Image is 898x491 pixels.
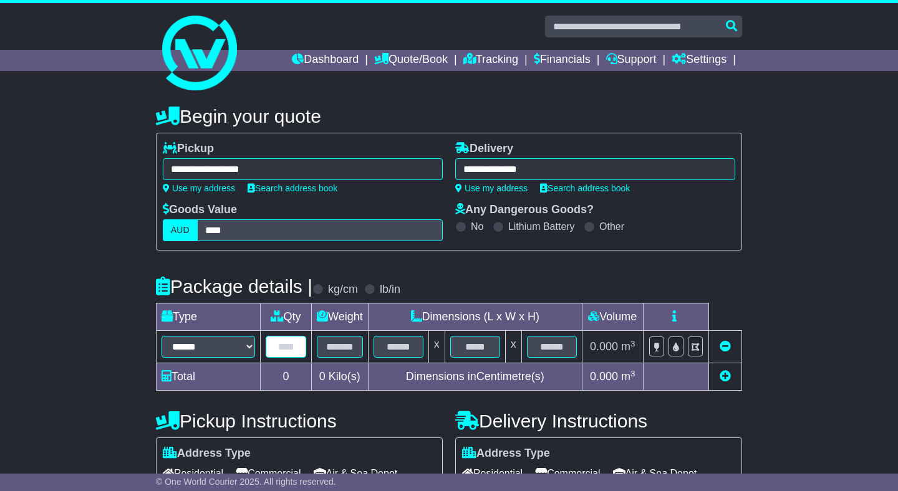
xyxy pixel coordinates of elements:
[156,411,443,431] h4: Pickup Instructions
[368,303,582,331] td: Dimensions (L x W x H)
[720,370,731,383] a: Add new item
[455,142,513,156] label: Delivery
[462,464,523,483] span: Residential
[312,363,369,391] td: Kilo(s)
[672,50,727,71] a: Settings
[582,303,643,331] td: Volume
[630,339,635,348] sup: 3
[613,464,697,483] span: Air & Sea Depot
[312,303,369,331] td: Weight
[248,183,337,193] a: Search address book
[156,106,742,126] h4: Begin your quote
[599,221,624,232] label: Other
[157,303,261,331] td: Type
[621,340,635,353] span: m
[163,203,237,217] label: Goods Value
[590,370,618,383] span: 0.000
[314,464,398,483] span: Air & Sea Depot
[319,370,326,383] span: 0
[428,331,445,363] td: x
[328,283,358,297] label: kg/cm
[261,363,312,391] td: 0
[455,411,742,431] h4: Delivery Instructions
[261,303,312,331] td: Qty
[463,50,518,71] a: Tracking
[505,331,521,363] td: x
[462,447,550,460] label: Address Type
[163,183,235,193] a: Use my address
[630,369,635,378] sup: 3
[455,203,594,217] label: Any Dangerous Goods?
[156,477,336,487] span: © One World Courier 2025. All rights reserved.
[368,363,582,391] td: Dimensions in Centimetre(s)
[163,142,214,156] label: Pickup
[374,50,448,71] a: Quote/Book
[534,50,591,71] a: Financials
[508,221,575,232] label: Lithium Battery
[606,50,657,71] a: Support
[455,183,528,193] a: Use my address
[720,340,731,353] a: Remove this item
[535,464,600,483] span: Commercial
[163,219,198,241] label: AUD
[380,283,400,297] label: lb/in
[590,340,618,353] span: 0.000
[157,363,261,391] td: Total
[163,447,251,460] label: Address Type
[540,183,630,193] a: Search address book
[236,464,301,483] span: Commercial
[621,370,635,383] span: m
[292,50,359,71] a: Dashboard
[163,464,223,483] span: Residential
[471,221,483,232] label: No
[156,276,312,297] h4: Package details |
